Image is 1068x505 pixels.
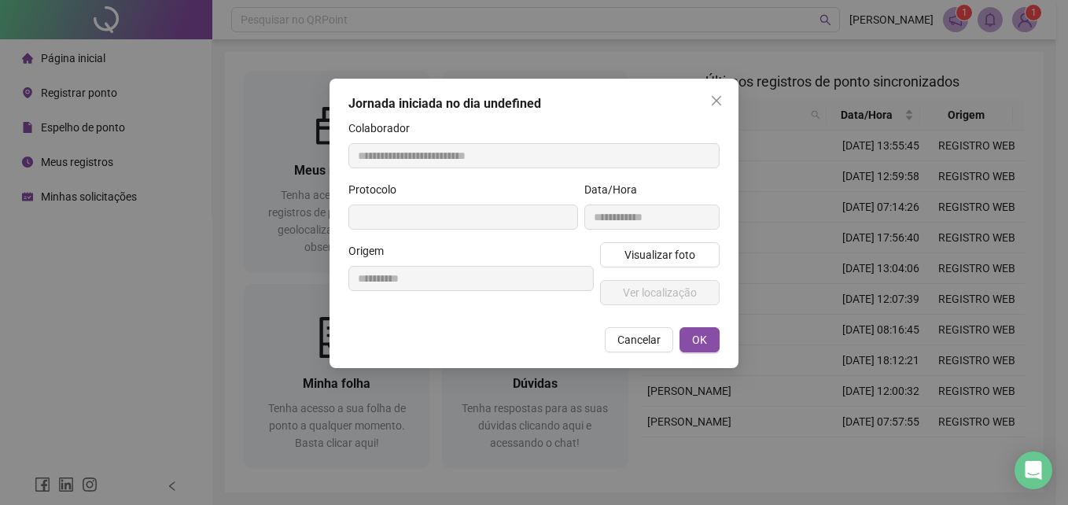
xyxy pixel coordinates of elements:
span: close [710,94,723,107]
button: OK [679,327,720,352]
label: Colaborador [348,120,420,137]
label: Data/Hora [584,181,647,198]
span: Cancelar [617,331,661,348]
button: Cancelar [605,327,673,352]
button: Visualizar foto [600,242,720,267]
span: OK [692,331,707,348]
span: Visualizar foto [624,246,695,264]
button: Close [704,88,729,113]
div: Open Intercom Messenger [1015,452,1052,489]
div: Jornada iniciada no dia undefined [348,94,720,113]
button: Ver localização [600,280,720,305]
label: Protocolo [348,181,407,198]
label: Origem [348,242,394,260]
